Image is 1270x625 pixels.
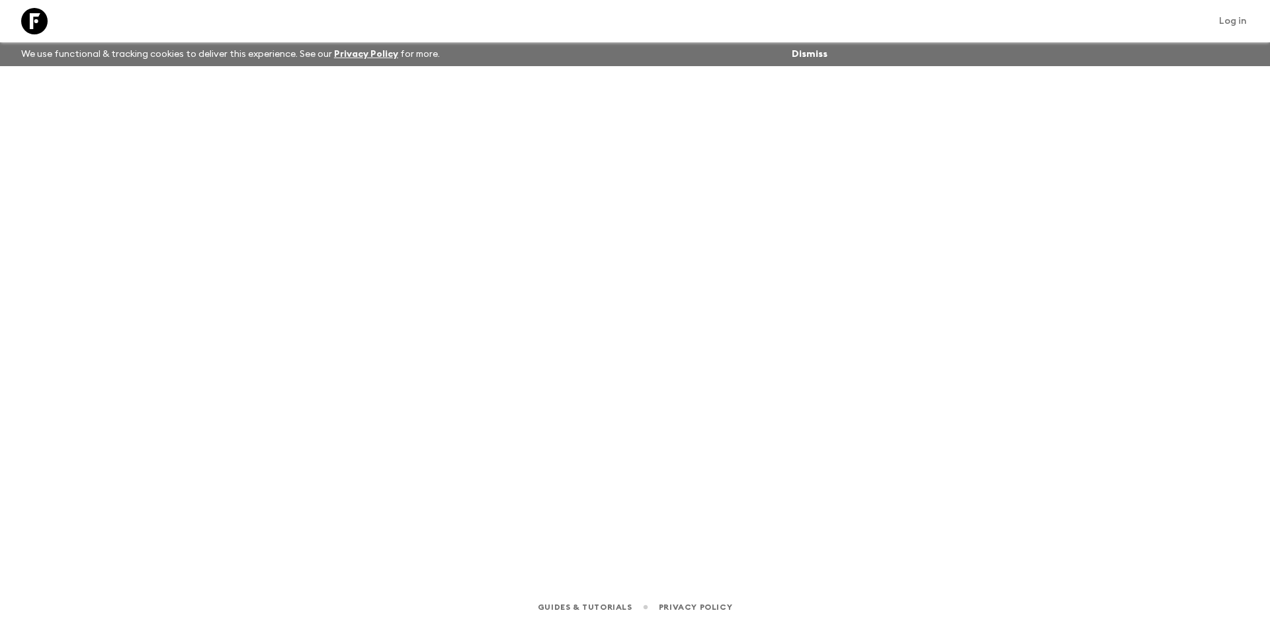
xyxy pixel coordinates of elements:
a: Log in [1212,12,1254,30]
button: Dismiss [788,45,831,63]
a: Guides & Tutorials [538,600,632,614]
p: We use functional & tracking cookies to deliver this experience. See our for more. [16,42,445,66]
a: Privacy Policy [334,50,398,59]
a: Privacy Policy [659,600,732,614]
